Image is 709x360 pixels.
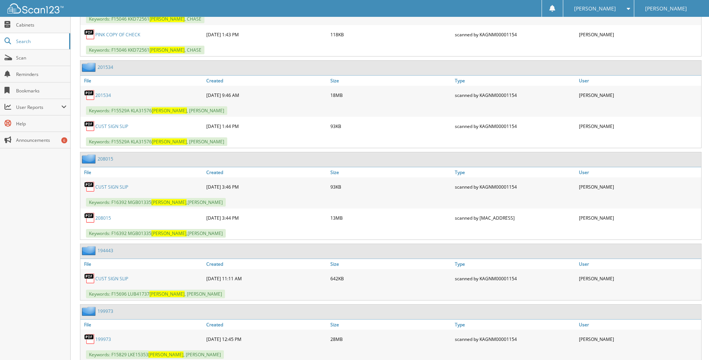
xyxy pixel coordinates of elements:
span: Keywords: F15829 LKE15353 , [PERSON_NAME] [86,350,224,359]
div: [PERSON_NAME] [577,210,701,225]
span: [PERSON_NAME] [152,107,187,114]
span: [PERSON_NAME] [152,138,187,145]
a: Created [204,76,329,86]
img: PDF.png [84,273,95,284]
div: [DATE] 3:44 PM [204,210,329,225]
span: Keywords: F15529A KLA31576 , [PERSON_NAME] [86,137,227,146]
a: Type [453,76,577,86]
span: [PERSON_NAME] [574,6,616,11]
img: PDF.png [84,89,95,101]
div: scanned by KAGNM00001154 [453,179,577,194]
img: folder2.png [82,246,98,255]
span: Search [16,38,65,45]
div: scanned by KAGNM00001154 [453,119,577,134]
a: PINK COPY OF CHECK [95,31,140,38]
a: Size [329,320,453,330]
span: Announcements [16,137,67,143]
a: Size [329,76,453,86]
span: [PERSON_NAME] [148,351,184,358]
a: Type [453,320,577,330]
a: File [80,320,204,330]
div: scanned by KAGNM00001154 [453,88,577,103]
span: Keywords: F15046 KKD72561 , CHASE [86,46,204,54]
span: User Reports [16,104,61,110]
a: Size [329,167,453,177]
div: [DATE] 9:46 AM [204,88,329,103]
div: scanned by KAGNM00001154 [453,271,577,286]
a: CUST SIGN SLIP [95,275,128,282]
a: Type [453,259,577,269]
a: 201534 [95,92,111,98]
div: scanned by KAGNM00001154 [453,332,577,347]
span: Cabinets [16,22,67,28]
div: [PERSON_NAME] [577,119,701,134]
div: 28MB [329,332,453,347]
span: Bookmarks [16,88,67,94]
a: User [577,320,701,330]
img: folder2.png [82,154,98,164]
img: PDF.png [84,120,95,132]
img: PDF.png [84,212,95,223]
div: 13MB [329,210,453,225]
a: Created [204,320,329,330]
div: [DATE] 11:11 AM [204,271,329,286]
div: [PERSON_NAME] [577,332,701,347]
a: Size [329,259,453,269]
span: Reminders [16,71,67,77]
span: [PERSON_NAME] [149,16,185,22]
div: [DATE] 12:45 PM [204,332,329,347]
img: scan123-logo-white.svg [7,3,64,13]
img: PDF.png [84,333,95,345]
span: Keywords: F16392 MGB01335 ,[PERSON_NAME] [86,198,226,207]
div: 118KB [329,27,453,42]
a: User [577,76,701,86]
span: [PERSON_NAME] [645,6,687,11]
a: 201534 [98,64,113,70]
div: [PERSON_NAME] [577,88,701,103]
img: PDF.png [84,181,95,192]
div: [DATE] 1:44 PM [204,119,329,134]
div: 18MB [329,88,453,103]
a: Type [453,167,577,177]
img: folder2.png [82,62,98,72]
span: Keywords: F15529A KLA31576 , [PERSON_NAME] [86,106,227,115]
a: File [80,167,204,177]
a: Created [204,259,329,269]
div: [PERSON_NAME] [577,271,701,286]
a: CUST SIGN SLIP [95,123,128,129]
span: Keywords: F15696 LUB41737 , [PERSON_NAME] [86,290,225,298]
span: Keywords: F16392 MGB01335 ,[PERSON_NAME] [86,229,226,238]
div: 93KB [329,119,453,134]
div: 93KB [329,179,453,194]
a: Created [204,167,329,177]
div: scanned by [MAC_ADDRESS] [453,210,577,225]
a: File [80,259,204,269]
img: PDF.png [84,29,95,40]
div: [DATE] 3:46 PM [204,179,329,194]
a: User [577,259,701,269]
a: 208015 [95,215,111,221]
a: File [80,76,204,86]
a: CUST SIGN SLIP [95,184,128,190]
a: 208015 [98,156,113,162]
span: [PERSON_NAME] [149,47,185,53]
span: [PERSON_NAME] [151,230,187,237]
a: User [577,167,701,177]
iframe: Chat Widget [672,324,709,360]
span: Help [16,120,67,127]
div: [DATE] 1:43 PM [204,27,329,42]
a: 199973 [95,336,111,342]
span: Scan [16,55,67,61]
div: 642KB [329,271,453,286]
img: folder2.png [82,306,98,316]
span: [PERSON_NAME] [151,199,187,205]
span: [PERSON_NAME] [149,291,185,297]
div: [PERSON_NAME] [577,179,701,194]
div: 6 [61,137,67,143]
span: Keywords: F15046 KKD72561 , CHASE [86,15,204,23]
div: scanned by KAGNM00001154 [453,27,577,42]
a: 199973 [98,308,113,314]
a: 194443 [98,247,113,254]
div: [PERSON_NAME] [577,27,701,42]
